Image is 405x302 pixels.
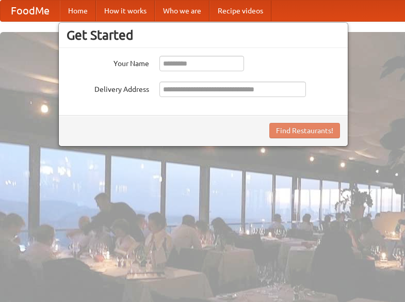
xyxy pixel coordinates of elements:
[67,27,340,43] h3: Get Started
[67,56,149,69] label: Your Name
[1,1,60,21] a: FoodMe
[209,1,271,21] a: Recipe videos
[60,1,96,21] a: Home
[269,123,340,138] button: Find Restaurants!
[155,1,209,21] a: Who we are
[96,1,155,21] a: How it works
[67,82,149,94] label: Delivery Address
